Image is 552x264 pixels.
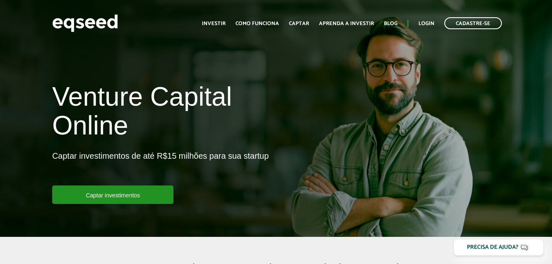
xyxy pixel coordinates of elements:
a: Captar [289,21,309,26]
a: Blog [384,21,397,26]
a: Login [418,21,434,26]
p: Captar investimentos de até R$15 milhões para sua startup [52,151,269,185]
a: Como funciona [236,21,279,26]
a: Investir [202,21,226,26]
img: EqSeed [52,12,118,34]
h1: Venture Capital Online [52,82,270,144]
a: Cadastre-se [444,17,502,29]
a: Aprenda a investir [319,21,374,26]
a: Captar investimentos [52,185,174,204]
